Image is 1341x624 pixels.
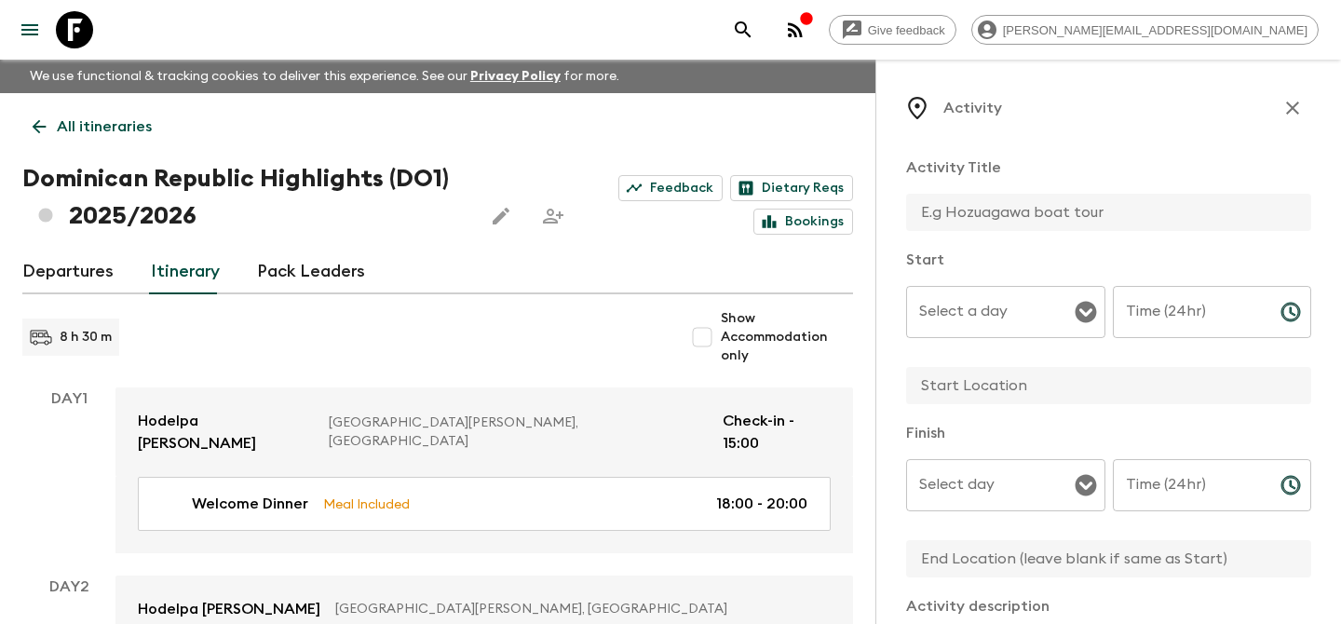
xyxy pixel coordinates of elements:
a: Feedback [618,175,723,201]
a: Pack Leaders [257,250,365,294]
p: We use functional & tracking cookies to deliver this experience. See our for more. [22,60,627,93]
input: Start Location [906,367,1296,404]
p: Finish [906,422,1311,444]
span: [PERSON_NAME][EMAIL_ADDRESS][DOMAIN_NAME] [993,23,1318,37]
p: Hodelpa [PERSON_NAME] [138,410,314,454]
p: [GEOGRAPHIC_DATA][PERSON_NAME], [GEOGRAPHIC_DATA] [335,600,816,618]
input: End Location (leave blank if same as Start) [906,540,1296,577]
a: Hodelpa [PERSON_NAME][GEOGRAPHIC_DATA][PERSON_NAME], [GEOGRAPHIC_DATA]Check-in - 15:00 [115,387,853,477]
h1: Dominican Republic Highlights (DO1) 2025/2026 [22,160,467,235]
p: [GEOGRAPHIC_DATA][PERSON_NAME], [GEOGRAPHIC_DATA] [329,414,708,451]
button: menu [11,11,48,48]
button: search adventures [725,11,762,48]
a: Departures [22,250,114,294]
p: Start [906,249,1311,271]
p: Meal Included [323,494,410,514]
p: Activity description [906,595,1311,617]
a: Give feedback [829,15,956,45]
span: Show Accommodation only [721,309,853,365]
a: All itineraries [22,108,162,145]
a: Itinerary [151,250,220,294]
input: hh:mm [1113,286,1266,338]
input: hh:mm [1113,459,1266,511]
button: Open [1073,472,1099,498]
p: Day 1 [22,387,115,410]
a: Bookings [753,209,853,235]
p: 18:00 - 20:00 [716,493,807,515]
button: Open [1073,299,1099,325]
a: Welcome DinnerMeal Included18:00 - 20:00 [138,477,831,531]
span: Give feedback [858,23,955,37]
p: Day 2 [22,576,115,598]
button: Edit this itinerary [482,197,520,235]
p: Welcome Dinner [192,493,308,515]
span: Share this itinerary [535,197,572,235]
div: [PERSON_NAME][EMAIL_ADDRESS][DOMAIN_NAME] [971,15,1319,45]
a: Privacy Policy [470,70,561,83]
p: Activity [943,97,1002,119]
p: Activity Title [906,156,1311,179]
p: 8 h 30 m [60,328,112,346]
button: Choose time [1272,467,1309,504]
a: Dietary Reqs [730,175,853,201]
p: All itineraries [57,115,152,138]
p: Hodelpa [PERSON_NAME] [138,598,320,620]
button: Choose time [1272,293,1309,331]
p: Check-in - 15:00 [723,410,831,454]
input: E.g Hozuagawa boat tour [906,194,1296,231]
